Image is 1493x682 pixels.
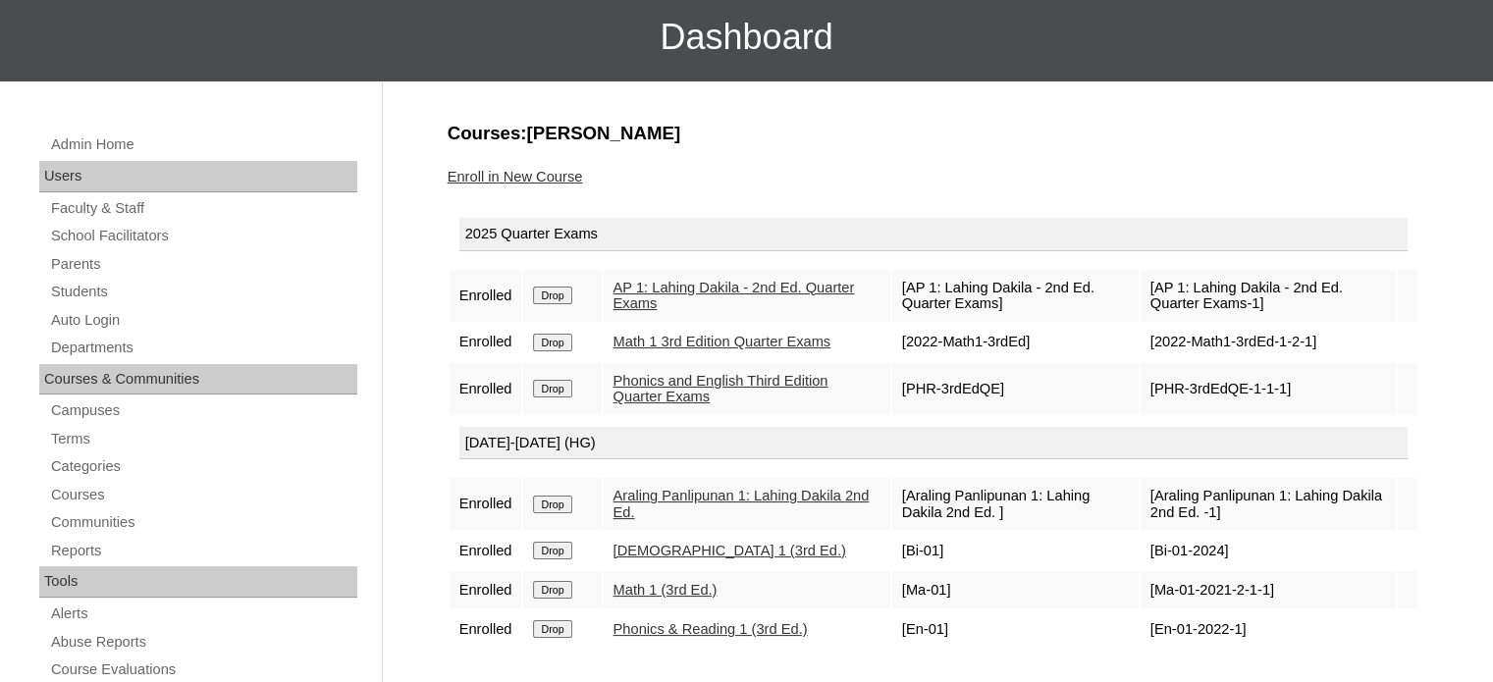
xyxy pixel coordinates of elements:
[49,224,357,248] a: School Facilitators
[49,630,357,655] a: Abuse Reports
[49,657,357,682] a: Course Evaluations
[49,454,357,479] a: Categories
[892,532,1139,569] td: [Bi-01]
[459,218,1408,251] div: 2025 Quarter Exams
[49,483,357,507] a: Courses
[613,488,870,520] a: Araling Panlipunan 1: Lahing Dakila 2nd Ed.
[49,602,357,626] a: Alerts
[533,620,571,638] input: Drop
[892,363,1139,415] td: [PHR-3rdEdQE]
[450,270,522,322] td: Enrolled
[613,543,846,558] a: [DEMOGRAPHIC_DATA] 1 (3rd Ed.)
[450,324,522,361] td: Enrolled
[49,308,357,333] a: Auto Login
[450,478,522,530] td: Enrolled
[892,610,1139,648] td: [En-01]
[613,582,718,598] a: Math 1 (3rd Ed.)
[533,581,571,599] input: Drop
[49,427,357,451] a: Terms
[448,121,1419,146] h3: Courses:[PERSON_NAME]
[450,571,522,608] td: Enrolled
[49,196,357,221] a: Faculty & Staff
[49,510,357,535] a: Communities
[39,364,357,395] div: Courses & Communities
[448,169,583,184] a: Enroll in New Course
[49,398,357,423] a: Campuses
[533,334,571,351] input: Drop
[892,571,1139,608] td: [Ma-01]
[1141,270,1396,322] td: [AP 1: Lahing Dakila - 2nd Ed. Quarter Exams-1]
[613,621,808,637] a: Phonics & Reading 1 (3rd Ed.)
[1141,571,1396,608] td: [Ma-01-2021-2-1-1]
[533,542,571,559] input: Drop
[613,280,855,312] a: AP 1: Lahing Dakila - 2nd Ed. Quarter Exams
[1141,610,1396,648] td: [En-01-2022-1]
[450,363,522,415] td: Enrolled
[892,478,1139,530] td: [Araling Panlipunan 1: Lahing Dakila 2nd Ed. ]
[39,566,357,598] div: Tools
[892,324,1139,361] td: [2022-Math1-3rdEd]
[49,336,357,360] a: Departments
[1141,478,1396,530] td: [Araling Panlipunan 1: Lahing Dakila 2nd Ed. -1]
[613,334,831,349] a: Math 1 3rd Edition Quarter Exams
[533,287,571,304] input: Drop
[1141,324,1396,361] td: [2022-Math1-3rdEd-1-2-1]
[1141,363,1396,415] td: [PHR-3rdEdQE-1-1-1]
[49,132,357,157] a: Admin Home
[459,427,1408,460] div: [DATE]-[DATE] (HG)
[533,380,571,397] input: Drop
[450,532,522,569] td: Enrolled
[39,161,357,192] div: Users
[613,373,828,405] a: Phonics and English Third Edition Quarter Exams
[533,496,571,513] input: Drop
[450,610,522,648] td: Enrolled
[49,252,357,277] a: Parents
[49,539,357,563] a: Reports
[1141,532,1396,569] td: [Bi-01-2024]
[49,280,357,304] a: Students
[892,270,1139,322] td: [AP 1: Lahing Dakila - 2nd Ed. Quarter Exams]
